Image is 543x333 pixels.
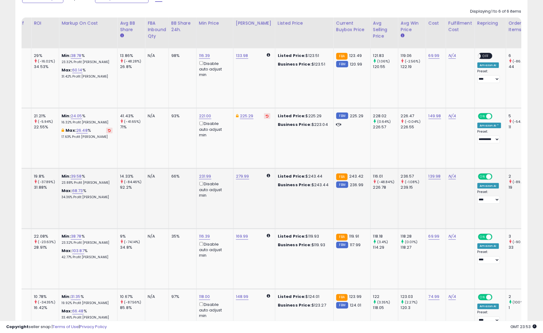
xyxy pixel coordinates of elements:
[405,179,419,184] small: (-1.08%)
[120,234,145,239] div: 9%
[401,64,426,70] div: 122.19
[405,59,420,64] small: (-2.56%)
[405,300,418,305] small: (2.27%)
[513,59,531,64] small: (-86.36%)
[429,20,443,26] div: Cost
[278,182,312,188] b: Business Price:
[38,179,55,184] small: (-37.89%)
[62,53,113,64] div: %
[401,33,405,38] small: Avg Win Price.
[377,119,391,124] small: (0.64%)
[278,122,312,127] b: Business Price:
[429,234,440,240] a: 69.99
[491,174,501,179] span: OFF
[278,113,306,119] b: Listed Price:
[199,241,229,259] div: Disable auto adjust min
[124,119,141,124] small: (-41.65%)
[62,301,113,306] p: 19.92% Profit [PERSON_NAME]
[80,324,107,330] a: Privacy Policy
[278,182,329,188] div: $243.44
[373,20,396,39] div: Avg Selling Price
[171,234,192,239] div: 35%
[120,53,145,58] div: 13.86%
[401,305,426,311] div: 120.3
[199,234,210,240] a: 116.39
[401,174,426,179] div: 236.57
[34,305,59,311] div: 16.42%
[236,53,248,59] a: 133.98
[479,114,486,119] span: ON
[278,242,312,248] b: Business Price:
[199,301,229,319] div: Disable auto adjust min
[509,174,533,179] div: 2
[349,173,363,179] span: 243.42
[481,54,491,59] span: OFF
[509,113,533,119] div: 5
[148,113,164,119] div: N/A
[62,113,113,125] div: %
[278,20,331,26] div: Listed Price
[401,185,426,190] div: 239.15
[350,303,361,308] span: 124.01
[62,234,113,245] div: %
[34,294,59,300] div: 10.78%
[62,135,113,139] p: 17.63% Profit [PERSON_NAME]
[34,113,59,119] div: 21.21%
[477,304,499,309] div: Amazon AI
[509,245,533,251] div: 33
[62,255,113,260] p: 42.77% Profit [PERSON_NAME]
[171,294,192,300] div: 97%
[38,59,55,64] small: (-16.02%)
[377,300,390,305] small: (3.35%)
[336,61,348,67] small: FBM
[76,127,88,134] a: 26.48
[62,195,113,199] p: 34.36% Profit [PERSON_NAME]
[373,124,398,130] div: 226.57
[511,324,537,330] span: 2025-10-13 23:53 GMT
[336,20,368,33] div: Current Buybox Price
[513,119,530,124] small: (-54.55%)
[477,130,501,143] div: Preset:
[278,173,306,179] b: Listed Price:
[171,174,192,179] div: 66%
[479,295,486,300] span: ON
[479,174,486,179] span: ON
[509,305,533,311] div: 1
[491,235,501,240] span: OFF
[120,185,145,190] div: 92.2%
[278,113,329,119] div: $225.29
[120,64,145,70] div: 26.8%
[62,188,113,199] div: %
[236,20,273,26] div: [PERSON_NAME]
[236,294,249,300] a: 148.99
[278,234,329,239] div: $119.93
[120,245,145,251] div: 34.8%
[513,179,530,184] small: (-89.47%)
[373,113,398,119] div: 228.02
[34,124,59,130] div: 22.55%
[38,240,55,245] small: (-23.63%)
[373,294,398,300] div: 122
[199,60,229,78] div: Disable auto adjust min
[278,53,306,58] b: Listed Price:
[124,59,141,64] small: (-48.28%)
[278,294,329,300] div: $124.01
[120,305,145,311] div: 85.8%
[62,294,71,300] b: Min:
[449,20,472,33] div: Fulfillment Cost
[199,53,210,59] a: 116.39
[377,59,390,64] small: (1.06%)
[62,113,71,119] b: Min:
[377,179,394,184] small: (-48.84%)
[62,53,71,58] b: Min:
[449,173,456,179] a: N/A
[62,74,113,79] p: 31.42% Profit [PERSON_NAME]
[401,53,426,58] div: 119.06
[62,234,71,239] b: Min:
[477,190,501,204] div: Preset:
[509,124,533,130] div: 11
[148,234,164,239] div: N/A
[34,185,59,190] div: 31.88%
[62,181,113,185] p: 23.88% Profit [PERSON_NAME]
[373,245,398,251] div: 114.29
